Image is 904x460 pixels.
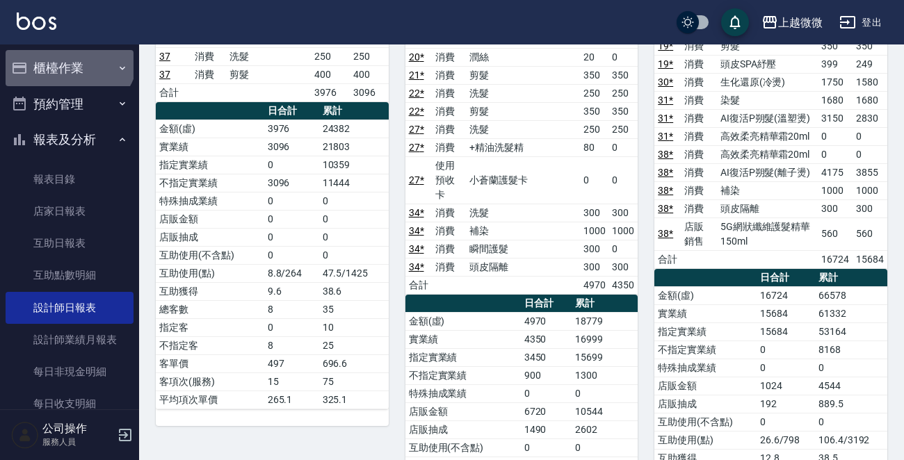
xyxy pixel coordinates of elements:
[521,295,572,313] th: 日合計
[815,359,887,377] td: 0
[432,84,466,102] td: 消費
[580,240,609,258] td: 300
[521,402,572,420] td: 6720
[159,69,170,80] a: 37
[405,312,521,330] td: 金額(虛)
[572,438,638,457] td: 0
[405,438,521,457] td: 互助使用(不含點)
[319,354,389,372] td: 696.6
[405,384,521,402] td: 特殊抽成業績
[818,37,853,55] td: 350
[521,384,572,402] td: 0
[580,204,609,222] td: 300
[654,304,756,322] td: 實業績
[156,246,264,264] td: 互助使用(不含點)
[815,395,887,413] td: 889.5
[6,292,134,324] a: 設計師日報表
[572,384,638,402] td: 0
[815,286,887,304] td: 66578
[350,65,389,83] td: 400
[580,276,609,294] td: 4970
[834,10,887,35] button: 登出
[654,359,756,377] td: 特殊抽成業績
[580,222,609,240] td: 1000
[405,348,521,366] td: 指定實業績
[818,73,853,91] td: 1750
[815,269,887,287] th: 累計
[226,47,310,65] td: 洗髮
[580,138,609,156] td: 80
[608,156,638,204] td: 0
[264,138,319,156] td: 3096
[432,222,466,240] td: 消費
[717,163,818,181] td: AI復活P朔髮(離子燙)
[853,181,887,199] td: 1000
[608,120,638,138] td: 250
[681,199,717,217] td: 消費
[608,84,638,102] td: 250
[572,402,638,420] td: 10544
[717,181,818,199] td: 補染
[818,145,853,163] td: 0
[815,340,887,359] td: 8168
[156,138,264,156] td: 實業績
[156,120,264,138] td: 金額(虛)
[757,286,815,304] td: 16724
[264,300,319,318] td: 8
[319,138,389,156] td: 21803
[681,217,717,250] td: 店販銷售
[717,145,818,163] td: 高效柔亮精華霜20ml
[350,47,389,65] td: 250
[521,366,572,384] td: 900
[156,391,264,409] td: 平均項次單價
[226,65,310,83] td: 剪髮
[6,227,134,259] a: 互助日報表
[681,37,717,55] td: 消費
[580,120,609,138] td: 250
[264,318,319,336] td: 0
[319,174,389,192] td: 11444
[521,330,572,348] td: 4350
[11,421,39,449] img: Person
[6,122,134,158] button: 報表及分析
[853,145,887,163] td: 0
[156,300,264,318] td: 總客數
[319,391,389,409] td: 325.1
[580,84,609,102] td: 250
[156,282,264,300] td: 互助獲得
[572,366,638,384] td: 1300
[721,8,749,36] button: save
[818,55,853,73] td: 399
[191,65,227,83] td: 消費
[466,102,580,120] td: 剪髮
[853,199,887,217] td: 300
[818,109,853,127] td: 3150
[757,395,815,413] td: 192
[156,156,264,174] td: 指定實業績
[757,377,815,395] td: 1024
[681,145,717,163] td: 消費
[608,204,638,222] td: 300
[6,86,134,122] button: 預約管理
[572,420,638,438] td: 2602
[350,83,389,101] td: 3096
[757,340,815,359] td: 0
[654,340,756,359] td: 不指定實業績
[319,336,389,354] td: 25
[466,48,580,66] td: 潤絲
[17,13,56,30] img: Logo
[654,413,756,431] td: 互助使用(不含點)
[264,210,319,228] td: 0
[405,276,432,294] td: 合計
[466,138,580,156] td: +精油洗髮精
[572,295,638,313] th: 累計
[818,250,853,268] td: 16724
[681,91,717,109] td: 消費
[432,120,466,138] td: 消費
[681,109,717,127] td: 消費
[818,127,853,145] td: 0
[608,276,638,294] td: 4350
[264,354,319,372] td: 497
[717,109,818,127] td: AI復活P朔髮(溫塑燙)
[681,55,717,73] td: 消費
